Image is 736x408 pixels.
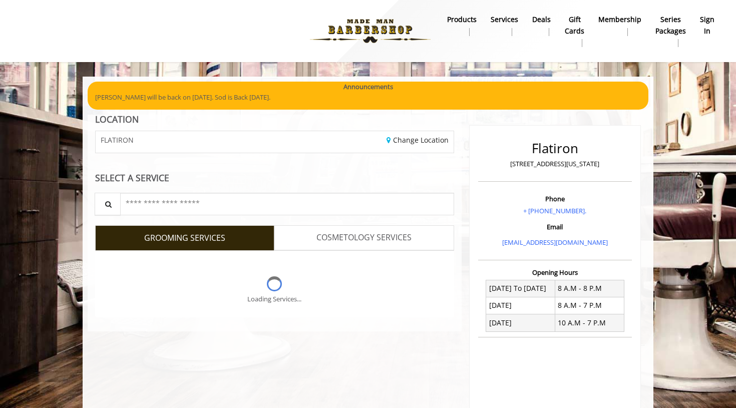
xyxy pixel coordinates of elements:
b: Announcements [343,82,393,92]
td: [DATE] [486,297,555,314]
h3: Email [481,223,629,230]
div: Grooming services [95,250,454,317]
button: Service Search [95,193,121,215]
td: [DATE] [486,314,555,331]
a: + [PHONE_NUMBER]. [523,206,586,215]
a: Productsproducts [440,13,484,39]
img: Made Man Barbershop logo [301,4,439,59]
a: MembershipMembership [591,13,648,39]
td: 10 A.M - 7 P.M [555,314,624,331]
a: Series packagesSeries packages [648,13,693,50]
td: 8 A.M - 8 P.M [555,280,624,297]
div: SELECT A SERVICE [95,173,454,183]
div: Loading Services... [247,294,301,304]
td: 8 A.M - 7 P.M [555,297,624,314]
h3: Opening Hours [478,269,632,276]
b: Deals [532,14,551,25]
p: [PERSON_NAME] will be back on [DATE]. Sod is Back [DATE]. [95,92,641,103]
a: Change Location [387,135,449,145]
b: Membership [598,14,641,25]
b: LOCATION [95,113,139,125]
h2: Flatiron [481,141,629,156]
span: FLATIRON [101,136,134,144]
a: Gift cardsgift cards [558,13,591,50]
a: [EMAIL_ADDRESS][DOMAIN_NAME] [502,238,608,247]
b: gift cards [565,14,584,37]
p: [STREET_ADDRESS][US_STATE] [481,159,629,169]
a: sign insign in [693,13,721,39]
b: products [447,14,477,25]
b: Services [491,14,518,25]
b: sign in [700,14,714,37]
a: DealsDeals [525,13,558,39]
a: ServicesServices [484,13,525,39]
h3: Phone [481,195,629,202]
td: [DATE] To [DATE] [486,280,555,297]
b: Series packages [655,14,686,37]
span: GROOMING SERVICES [144,232,225,245]
span: COSMETOLOGY SERVICES [316,231,412,244]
